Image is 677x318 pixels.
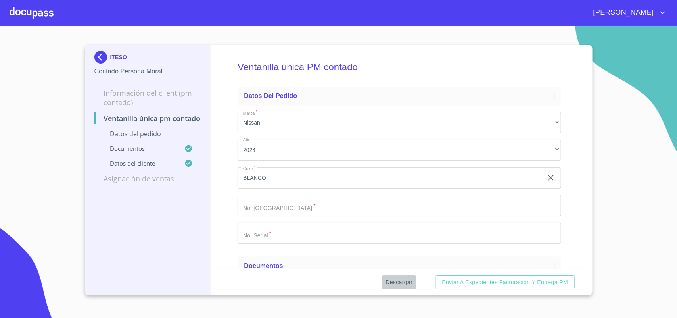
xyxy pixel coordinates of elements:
button: Enviar a Expedientes Facturación y Entrega PM [436,275,575,290]
img: Docupass spot blue [94,51,110,64]
div: ITESO [94,51,201,67]
p: Datos del cliente [94,159,185,167]
button: account of current user [587,6,667,19]
div: Documentos [238,256,561,276]
p: Asignación de Ventas [94,174,201,183]
button: clear input [546,173,556,183]
div: Nissan [238,112,561,133]
button: Descargar [382,275,416,290]
span: Enviar a Expedientes Facturación y Entrega PM [442,278,568,287]
div: Datos del pedido [238,87,561,106]
p: Contado Persona Moral [94,67,201,76]
span: [PERSON_NAME] [587,6,658,19]
p: Documentos [94,145,185,152]
span: Datos del pedido [244,93,297,99]
div: 2024 [238,140,561,161]
p: Ventanilla única PM contado [94,114,201,123]
span: Descargar [385,278,412,287]
p: Datos del pedido [94,129,201,138]
h5: Ventanilla única PM contado [238,51,561,83]
p: ITESO [110,54,127,60]
p: Información del Client (PM contado) [94,88,201,107]
span: Documentos [244,262,283,269]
